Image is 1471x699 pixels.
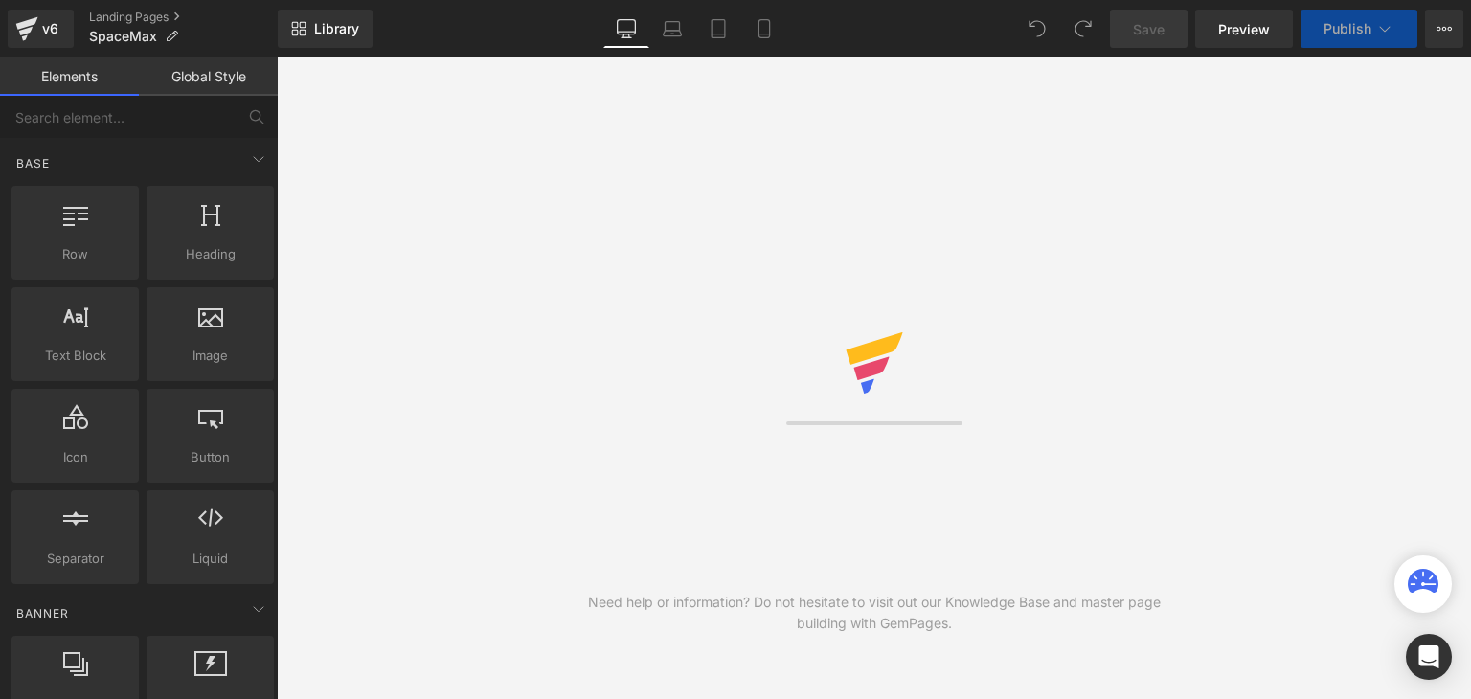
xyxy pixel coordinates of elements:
button: More [1425,10,1463,48]
a: Laptop [649,10,695,48]
a: Mobile [741,10,787,48]
span: Heading [152,244,268,264]
span: Base [14,154,52,172]
a: New Library [278,10,373,48]
a: Desktop [603,10,649,48]
span: SpaceMax [89,29,157,44]
span: Banner [14,604,71,622]
div: Need help or information? Do not hesitate to visit out our Knowledge Base and master page buildin... [576,592,1173,634]
div: Open Intercom Messenger [1406,634,1452,680]
span: Save [1133,19,1165,39]
a: Tablet [695,10,741,48]
button: Redo [1064,10,1102,48]
button: Publish [1301,10,1417,48]
a: Preview [1195,10,1293,48]
a: Landing Pages [89,10,278,25]
a: Global Style [139,57,278,96]
span: Separator [17,549,133,569]
span: Row [17,244,133,264]
a: v6 [8,10,74,48]
span: Button [152,447,268,467]
span: Icon [17,447,133,467]
span: Preview [1218,19,1270,39]
button: Undo [1018,10,1056,48]
span: Liquid [152,549,268,569]
span: Library [314,20,359,37]
span: Image [152,346,268,366]
span: Publish [1324,21,1371,36]
span: Text Block [17,346,133,366]
div: v6 [38,16,62,41]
